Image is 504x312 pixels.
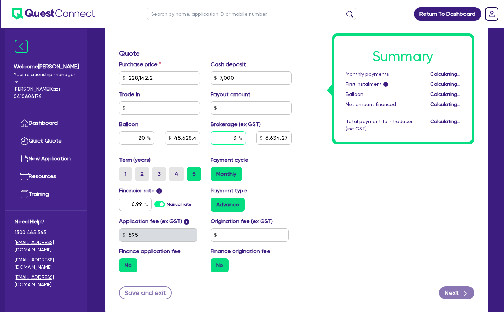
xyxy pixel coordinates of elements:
label: Payment type [211,187,247,195]
div: Net amount financed [341,101,424,108]
span: Your relationship manager is: [PERSON_NAME] Kazzi 0410604176 [14,71,79,100]
span: 1300 465 363 [15,229,78,236]
label: Application fee (ex GST) [119,217,182,226]
span: i [383,82,388,87]
label: 3 [152,167,166,181]
img: quick-quote [20,137,29,145]
div: First instalment [341,81,424,88]
div: Balloon [341,91,424,98]
label: Manual rate [167,201,191,207]
a: Dropdown toggle [483,5,501,23]
a: New Application [15,150,78,168]
a: Training [15,185,78,203]
label: No [119,258,137,272]
a: Resources [15,168,78,185]
label: Cash deposit [211,60,246,69]
img: resources [20,172,29,181]
div: Total payment to introducer (inc GST) [341,118,424,132]
span: Calculating... [430,101,460,107]
img: quest-connect-logo-blue [12,8,95,20]
label: Finance application fee [119,247,181,256]
a: Quick Quote [15,132,78,150]
label: 4 [169,167,184,181]
label: Payment cycle [211,156,248,164]
span: Calculating... [430,71,460,77]
label: Origination fee (ex GST) [211,217,273,226]
label: 5 [187,167,201,181]
a: Return To Dashboard [414,7,481,21]
span: Calculating... [430,81,460,87]
label: Payout amount [211,90,250,99]
span: Calculating... [430,91,460,97]
input: Search by name, application ID or mobile number... [147,8,356,20]
label: Purchase price [119,60,161,69]
a: [EMAIL_ADDRESS][DOMAIN_NAME] [15,256,78,271]
span: Welcome [PERSON_NAME] [14,62,79,71]
label: No [211,258,229,272]
span: Calculating... [430,119,460,124]
button: Save and exit [119,286,172,299]
label: 1 [119,167,132,181]
div: Monthly payments [341,70,424,78]
button: Next [439,286,474,299]
label: Advance [211,198,245,212]
span: i [184,219,189,225]
label: Financier rate [119,187,162,195]
span: Need Help? [15,218,78,226]
a: Dashboard [15,114,78,132]
span: i [156,188,162,194]
label: Balloon [119,120,138,129]
a: [EMAIL_ADDRESS][DOMAIN_NAME] [15,239,78,253]
h3: Quote [119,49,292,58]
img: training [20,190,29,198]
label: Trade in [119,90,140,99]
label: 2 [135,167,149,181]
a: [EMAIL_ADDRESS][DOMAIN_NAME] [15,274,78,288]
h1: Summary [346,48,461,65]
img: new-application [20,154,29,163]
label: Finance origination fee [211,247,270,256]
img: icon-menu-close [15,40,28,53]
label: Monthly [211,167,242,181]
label: Term (years) [119,156,151,164]
label: Brokerage (ex GST) [211,120,261,129]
